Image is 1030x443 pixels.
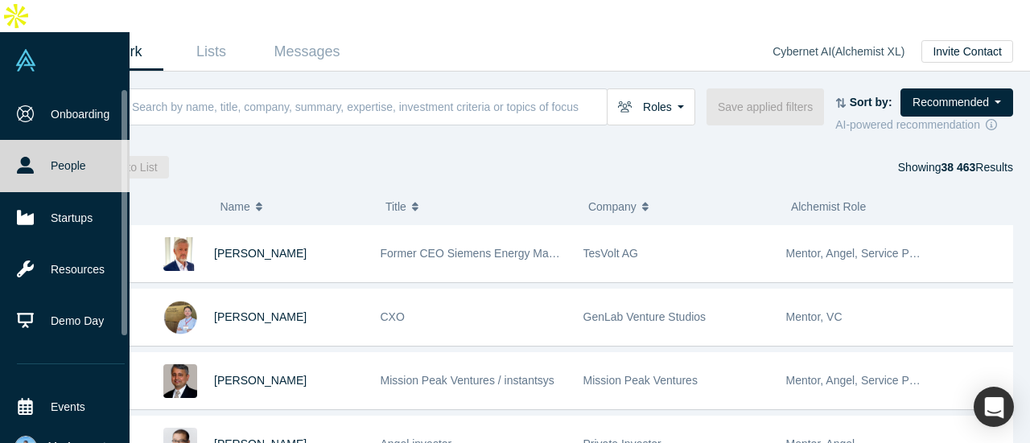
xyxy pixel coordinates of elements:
img: Jeremy Geiger's Profile Image [163,301,197,334]
button: Recommended [900,88,1013,117]
img: Alchemist Vault Logo [14,49,37,72]
span: Mentor, Angel, Service Provider [786,247,944,260]
a: [PERSON_NAME] [214,374,307,387]
button: Company [588,190,774,224]
span: CXO [381,310,405,323]
span: Mission Peak Ventures / instantsys [381,374,554,387]
span: Results [941,161,1013,174]
span: Title [385,190,406,224]
strong: 38 463 [941,161,975,174]
a: Lists [163,33,259,71]
button: Title [385,190,571,224]
button: Invite Contact [921,40,1013,63]
button: Save applied filters [707,88,824,125]
div: Showing [898,156,1013,178]
span: Mission Peak Ventures [583,374,698,387]
a: Messages [259,33,355,71]
div: AI-powered recommendation [835,117,1013,133]
button: Name [220,190,369,224]
button: Add to List [93,156,169,178]
img: Ralf Christian's Profile Image [163,237,197,271]
span: Alchemist Role [791,200,866,213]
a: [PERSON_NAME] [214,247,307,260]
span: Company [588,190,637,224]
span: Name [220,190,249,224]
div: Сybernet AI ( Alchemist XL ) [772,43,921,60]
span: Former CEO Siemens Energy Management Division of SIEMENS AG [381,247,727,260]
span: GenLab Venture Studios [583,310,707,323]
span: Mentor, VC [786,310,843,323]
input: Search by name, title, company, summary, expertise, investment criteria or topics of focus [130,88,607,125]
span: TesVolt AG [583,247,638,260]
button: Roles [607,88,695,125]
img: Vipin Chawla's Profile Image [163,364,197,398]
strong: Sort by: [850,96,892,109]
a: [PERSON_NAME] [214,310,307,323]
